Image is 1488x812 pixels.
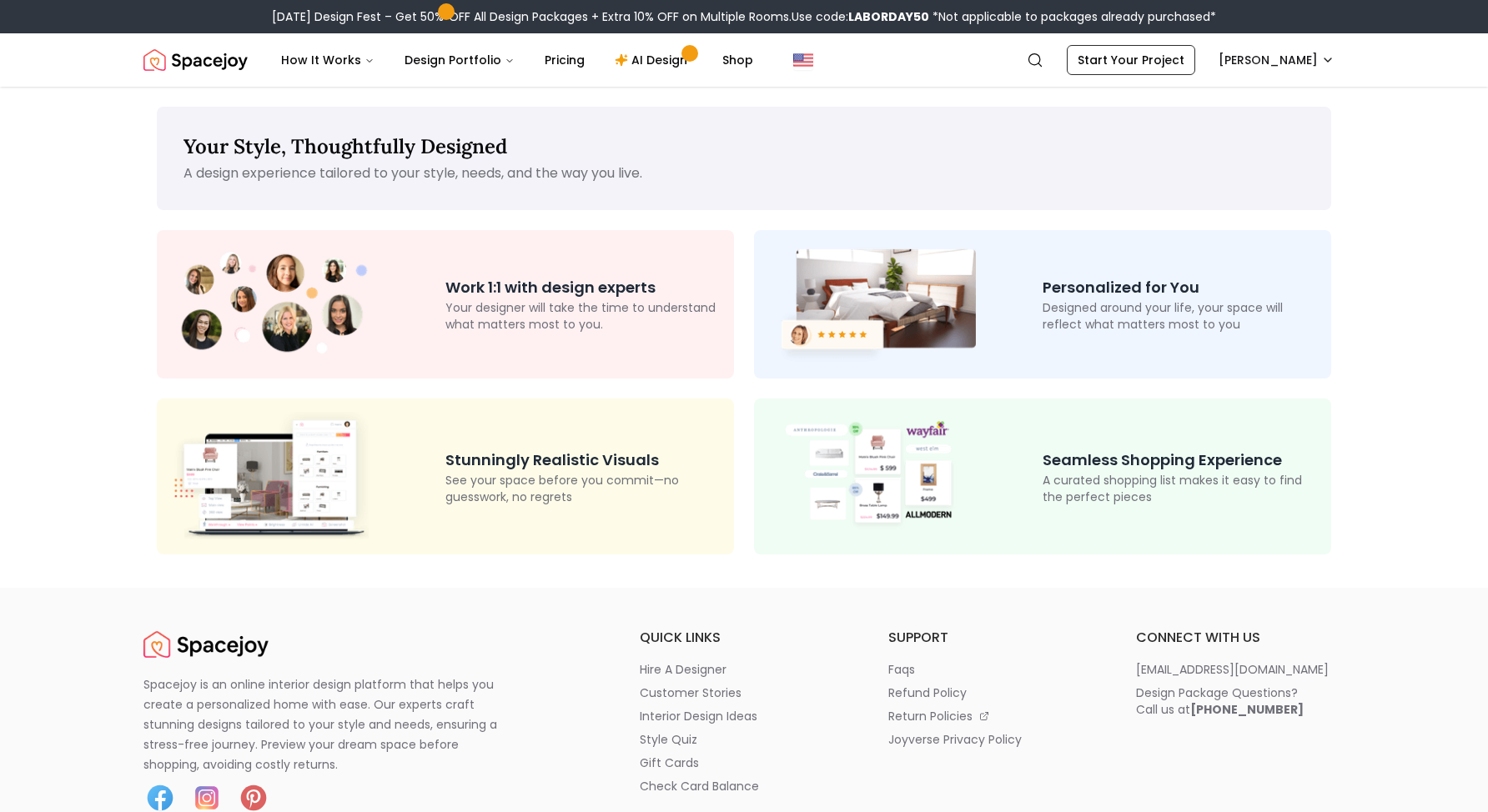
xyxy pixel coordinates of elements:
a: check card balance [640,778,848,794]
p: A curated shopping list makes it easy to find the perfect pieces [1043,472,1318,505]
a: interior design ideas [640,708,848,724]
button: Design Portfolio [391,43,528,77]
p: [EMAIL_ADDRESS][DOMAIN_NAME] [1136,661,1329,678]
p: Seamless Shopping Experience [1043,449,1318,472]
p: style quiz [640,731,697,748]
p: Stunningly Realistic Visuals [445,449,721,472]
img: Spacejoy Logo [143,628,269,661]
p: Your designer will take the time to understand what matters most to you. [445,299,721,333]
p: A design experience tailored to your style, needs, and the way you live. [183,163,1305,183]
img: 3D Design [170,412,379,540]
p: return policies [888,708,973,724]
img: Room Design [767,243,976,365]
p: faqs [888,661,915,678]
p: interior design ideas [640,708,757,724]
a: Spacejoy [143,43,248,77]
a: Pricing [531,43,598,77]
p: Personalized for You [1043,276,1318,299]
nav: Global [143,33,1345,87]
a: return policies [888,708,1097,724]
p: Spacejoy is an online interior design platform that helps you create a personalized home with eas... [143,674,517,774]
p: check card balance [640,778,759,794]
span: Use code: [792,8,929,25]
span: *Not applicable to packages already purchased* [929,8,1216,25]
a: Design Package Questions?Call us at[PHONE_NUMBER] [1136,684,1345,718]
p: gift cards [640,754,699,771]
p: customer stories [640,684,741,701]
img: Shop Design [767,418,976,536]
p: Work 1:1 with design experts [445,276,721,299]
a: customer stories [640,684,848,701]
a: Spacejoy [143,628,269,661]
h6: connect with us [1136,628,1345,648]
p: See your space before you commit—no guesswork, no regrets [445,472,721,505]
img: Spacejoy Logo [143,43,248,77]
p: Designed around your life, your space will reflect what matters most to you [1043,299,1318,333]
a: gift cards [640,754,848,771]
b: [PHONE_NUMBER] [1190,701,1304,718]
a: joyverse privacy policy [888,731,1097,748]
button: [PERSON_NAME] [1209,45,1345,75]
p: joyverse privacy policy [888,731,1022,748]
nav: Main [268,43,767,77]
button: How It Works [268,43,388,77]
a: hire a designer [640,661,848,678]
a: [EMAIL_ADDRESS][DOMAIN_NAME] [1136,661,1345,678]
img: Design Experts [170,246,379,363]
a: refund policy [888,684,1097,701]
b: LABORDAY50 [848,8,929,25]
p: refund policy [888,684,967,701]
a: AI Design [601,43,706,77]
a: style quiz [640,731,848,748]
a: Start Your Project [1067,45,1195,75]
div: [DATE] Design Fest – Get 50% OFF All Design Packages + Extra 10% OFF on Multiple Rooms. [272,8,1216,25]
h6: support [888,628,1097,648]
a: Shop [709,43,767,77]
h6: quick links [640,628,848,648]
p: Your Style, Thoughtfully Designed [183,133,1305,160]
div: Design Package Questions? Call us at [1136,684,1304,718]
a: faqs [888,661,1097,678]
img: United States [793,50,813,70]
p: hire a designer [640,661,726,678]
